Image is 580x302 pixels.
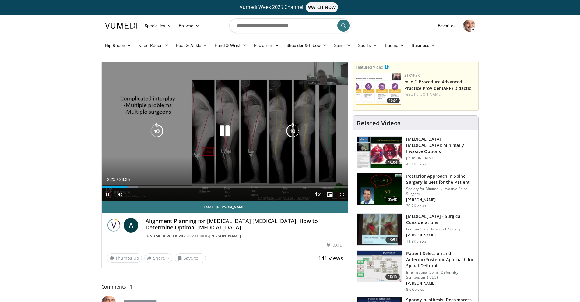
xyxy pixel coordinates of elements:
a: 16:04 [MEDICAL_DATA] [MEDICAL_DATA]: Minimally Invasive Options [PERSON_NAME] 48.4K views [357,136,475,169]
span: 23:35 [119,177,130,182]
input: Search topics, interventions [229,18,351,33]
span: 05:40 [385,197,400,203]
img: Vumedi Week 2025 [107,218,121,233]
p: 20.2K views [406,204,426,208]
a: Foot & Ankle [172,39,211,52]
a: Business [408,39,439,52]
a: Browse [175,20,203,32]
a: Vumedi Week 2025 [150,233,188,239]
a: 05:40 Posterior Approach in Spine Surgery is Best for the Patient Society for Minimally Invasive ... [357,173,475,208]
a: Spine [330,39,354,52]
a: Shoulder & Elbow [283,39,330,52]
div: Progress Bar [102,186,348,188]
div: By FEATURING [146,233,343,239]
span: WATCH NOW [306,2,338,12]
div: [DATE] [327,243,343,248]
span: 10:15 [385,274,400,280]
a: Favorites [434,20,459,32]
h3: Posterior Approach in Spine Surgery is Best for the Patient [406,173,475,185]
a: Hand & Wrist [211,39,250,52]
p: 11.9K views [406,239,426,244]
h4: Alignment Planning for [MEDICAL_DATA] [MEDICAL_DATA]: How to Determine Optimal [MEDICAL_DATA] [146,218,343,231]
button: Mute [114,188,126,201]
img: 9f1438f7-b5aa-4a55-ab7b-c34f90e48e66.150x105_q85_crop-smart_upscale.jpg [357,137,402,168]
img: beefc228-5859-4966-8bc6-4c9aecbbf021.150x105_q85_crop-smart_upscale.jpg [357,251,402,282]
button: Enable picture-in-picture mode [324,188,336,201]
a: Hip Recon [101,39,135,52]
a: Thumbs Up [107,253,142,263]
a: [PERSON_NAME] [413,92,442,97]
a: Sports [354,39,381,52]
a: Knee Recon [135,39,172,52]
img: 3b6f0384-b2b2-4baa-b997-2e524ebddc4b.150x105_q85_crop-smart_upscale.jpg [357,173,402,205]
p: 48.4K views [406,162,426,167]
a: 19:51 [MEDICAL_DATA] - Surgical Considerations Lumbar Spine Research Society [PERSON_NAME] 11.9K ... [357,213,475,246]
h3: Patient Selection and Anterior/Posterior Approach for Spinal Deformi… [406,250,475,269]
p: [PERSON_NAME] [406,281,475,286]
span: 40:01 [387,98,400,103]
span: 19:51 [385,237,400,243]
p: [PERSON_NAME] [406,197,475,202]
h3: [MEDICAL_DATA] [MEDICAL_DATA]: Minimally Invasive Options [406,136,475,155]
span: 2:25 [107,177,115,182]
img: 4f822da0-6aaa-4e81-8821-7a3c5bb607c6.150x105_q85_crop-smart_upscale.jpg [356,73,401,105]
button: Pause [102,188,114,201]
a: 40:01 [356,73,401,105]
img: Avatar [463,20,475,32]
a: [PERSON_NAME] [209,233,241,239]
p: Lumbar Spine Research Society [406,227,475,232]
button: Fullscreen [336,188,348,201]
div: Feat. [404,92,476,97]
button: Save to [175,253,206,263]
button: Playback Rate [311,188,324,201]
span: 16:04 [385,159,400,165]
a: Vumedi Week 2025 ChannelWATCH NOW [106,2,474,12]
p: 8.6K views [406,287,424,292]
a: Email [PERSON_NAME] [102,201,348,213]
a: A [124,218,138,233]
a: Specialties [141,20,175,32]
span: Comments 1 [101,283,349,291]
h3: [MEDICAL_DATA] - Surgical Considerations [406,213,475,226]
img: VuMedi Logo [105,23,137,29]
video-js: Video Player [102,62,348,201]
a: Stryker [404,73,420,78]
button: Share [144,253,173,263]
h4: Related Videos [357,119,401,127]
a: 10:15 Patient Selection and Anterior/Posterior Approach for Spinal Deformi… International Spinal ... [357,250,475,292]
span: 141 views [318,254,343,262]
span: / [117,177,118,182]
p: [PERSON_NAME] [406,156,475,161]
a: mild® Procedure Advanced Practice Provider (APP) Didactic [404,79,471,91]
a: Pediatrics [250,39,283,52]
small: Featured Video [356,64,383,70]
a: Trauma [381,39,408,52]
p: International Spinal Deformity Symposium (ISDS) [406,270,475,280]
img: df977cbb-5756-427a-b13c-efcd69dcbbf0.150x105_q85_crop-smart_upscale.jpg [357,214,402,245]
p: [PERSON_NAME] [406,233,475,238]
p: Society for Minimally Invasive Spine Surgery [406,187,475,196]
